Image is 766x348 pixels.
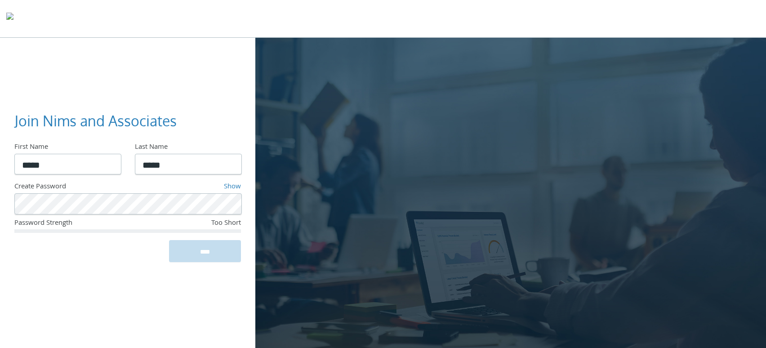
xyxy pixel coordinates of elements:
div: Create Password [14,182,158,193]
a: Show [224,181,241,193]
div: First Name [14,142,120,154]
div: Too Short [165,218,241,230]
img: todyl-logo-dark.svg [6,9,13,27]
div: Last Name [135,142,241,154]
h3: Join Nims and Associates [14,111,234,131]
div: Password Strength [14,218,165,230]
